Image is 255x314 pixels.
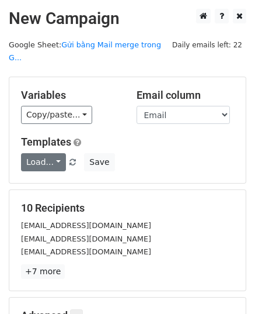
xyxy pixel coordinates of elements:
[21,247,151,256] small: [EMAIL_ADDRESS][DOMAIN_NAME]
[21,234,151,243] small: [EMAIL_ADDRESS][DOMAIN_NAME]
[137,89,235,102] h5: Email column
[84,153,114,171] button: Save
[21,202,234,215] h5: 10 Recipients
[21,153,66,171] a: Load...
[9,40,161,63] a: Gửi bằng Mail merge trong G...
[197,258,255,314] iframe: Chat Widget
[21,136,71,148] a: Templates
[168,39,246,51] span: Daily emails left: 22
[21,89,119,102] h5: Variables
[9,40,161,63] small: Google Sheet:
[9,9,246,29] h2: New Campaign
[21,221,151,230] small: [EMAIL_ADDRESS][DOMAIN_NAME]
[21,106,92,124] a: Copy/paste...
[21,264,65,279] a: +7 more
[168,40,246,49] a: Daily emails left: 22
